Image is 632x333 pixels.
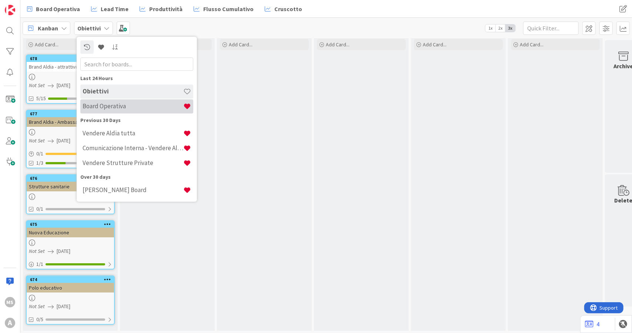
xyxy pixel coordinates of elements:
[16,1,34,10] span: Support
[57,247,70,255] span: [DATE]
[35,41,58,48] span: Add Card...
[27,55,114,62] div: 678
[77,24,101,32] b: Obiettivi
[30,111,114,116] div: 677
[83,159,183,166] h4: Vendere Strutture Private
[83,102,183,110] h4: Board Operativa
[80,173,193,181] div: Over 30 days
[36,159,43,167] span: 1/3
[423,41,447,48] span: Add Card...
[26,110,115,168] a: 677Brand Aldia - AmbassadorNot Set[DATE]0/11/3
[36,260,43,268] span: 1 / 1
[80,116,193,124] div: Previous 30 Days
[485,24,495,32] span: 1x
[27,111,114,117] div: 677
[585,320,599,329] a: 4
[57,303,70,310] span: [DATE]
[29,137,45,144] i: Not Set
[83,129,183,137] h4: Vendere Aldia tutta
[80,75,193,82] div: Last 24 Hours
[326,41,350,48] span: Add Card...
[36,95,46,102] span: 5/15
[5,297,15,307] div: MS
[27,111,114,127] div: 677Brand Aldia - Ambassador
[27,276,114,283] div: 674
[27,221,114,228] div: 675
[274,4,302,13] span: Cruscotto
[36,316,43,323] span: 0/5
[83,88,183,95] h4: Obiettivi
[27,260,114,269] div: 1/1
[23,2,84,16] a: Board Operativa
[189,2,258,16] a: Flusso Cumulativo
[203,4,254,13] span: Flusso Cumulativo
[27,283,114,293] div: Polo educativo
[57,82,70,89] span: [DATE]
[87,2,133,16] a: Lead Time
[135,2,187,16] a: Produttività
[27,149,114,158] div: 0/1
[30,56,114,61] div: 678
[27,175,114,191] div: 676Strutture sanitarie
[523,22,579,35] input: Quick Filter...
[27,117,114,127] div: Brand Aldia - Ambassador
[83,144,183,152] h4: Comunicazione Interna - Vendere Aldia ai soci
[29,82,45,89] i: Not Set
[80,57,193,71] input: Search for boards...
[36,4,80,13] span: Board Operativa
[149,4,183,13] span: Produttività
[27,182,114,191] div: Strutture sanitarie
[101,4,128,13] span: Lead Time
[27,62,114,72] div: Brand Aldia - attrattività
[26,174,115,214] a: 676Strutture sanitarie0/1
[5,318,15,328] div: A
[520,41,544,48] span: Add Card...
[57,137,70,145] span: [DATE]
[5,5,15,15] img: Visit kanbanzone.com
[83,186,183,194] h4: [PERSON_NAME] Board
[36,150,43,158] span: 0 / 1
[229,41,253,48] span: Add Card...
[505,24,515,32] span: 3x
[38,24,58,33] span: Kanban
[30,176,114,181] div: 676
[27,221,114,237] div: 675Nuova Educazione
[27,228,114,237] div: Nuova Educazione
[26,276,115,325] a: 674Polo educativoNot Set[DATE]0/5
[260,2,307,16] a: Cruscotto
[29,248,45,254] i: Not Set
[495,24,505,32] span: 2x
[27,55,114,72] div: 678Brand Aldia - attrattività
[27,276,114,293] div: 674Polo educativo
[26,220,115,270] a: 675Nuova EducazioneNot Set[DATE]1/1
[30,277,114,282] div: 674
[30,222,114,227] div: 675
[36,205,43,213] span: 0/1
[26,55,115,104] a: 678Brand Aldia - attrattivitàNot Set[DATE]5/15
[29,303,45,310] i: Not Set
[27,175,114,182] div: 676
